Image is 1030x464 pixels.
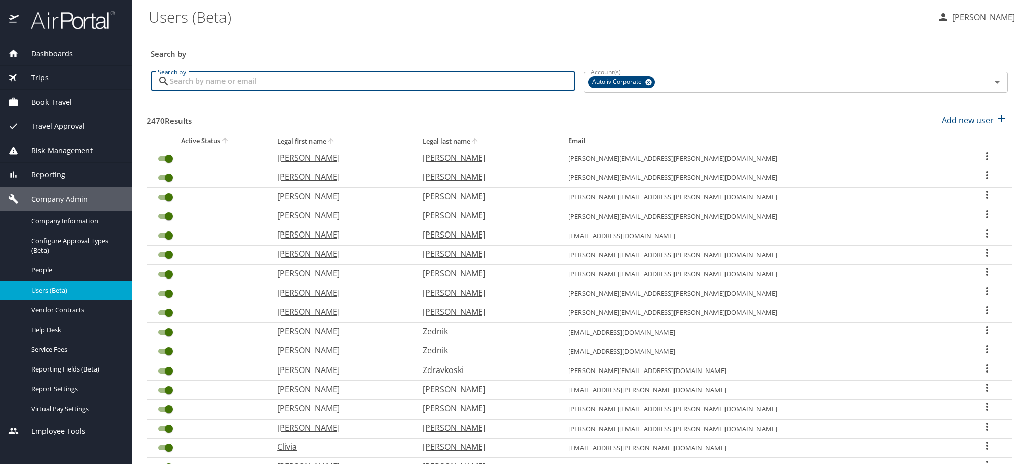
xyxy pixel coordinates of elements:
span: Configure Approval Types (Beta) [31,236,120,255]
p: [PERSON_NAME] [277,267,402,280]
span: Virtual Pay Settings [31,404,120,414]
p: [PERSON_NAME] [423,287,548,299]
button: Add new user [937,109,1012,131]
td: [PERSON_NAME][EMAIL_ADDRESS][PERSON_NAME][DOMAIN_NAME] [560,245,962,264]
input: Search by name or email [170,72,575,91]
td: [EMAIL_ADDRESS][PERSON_NAME][DOMAIN_NAME] [560,438,962,457]
p: Zdravkoski [423,364,548,376]
td: [EMAIL_ADDRESS][PERSON_NAME][DOMAIN_NAME] [560,381,962,400]
span: Vendor Contracts [31,305,120,315]
div: Autoliv Corporate [588,76,655,88]
p: [PERSON_NAME] [277,383,402,395]
td: [PERSON_NAME][EMAIL_ADDRESS][PERSON_NAME][DOMAIN_NAME] [560,400,962,419]
th: Email [560,134,962,149]
span: Travel Approval [19,121,85,132]
button: sort [326,137,336,147]
button: Open [990,75,1004,89]
span: Help Desk [31,325,120,335]
p: [PERSON_NAME] [277,287,402,299]
span: Users (Beta) [31,286,120,295]
span: Service Fees [31,345,120,354]
span: Trips [19,72,49,83]
p: [PERSON_NAME] [277,325,402,337]
p: Add new user [942,114,994,126]
span: Company Admin [19,194,88,205]
button: sort [470,137,480,147]
p: [PERSON_NAME] [277,422,402,434]
td: [PERSON_NAME][EMAIL_ADDRESS][PERSON_NAME][DOMAIN_NAME] [560,284,962,303]
p: [PERSON_NAME] [949,11,1015,23]
span: Reporting [19,169,65,180]
td: [PERSON_NAME][EMAIL_ADDRESS][PERSON_NAME][DOMAIN_NAME] [560,303,962,322]
p: [PERSON_NAME] [277,344,402,356]
img: airportal-logo.png [20,10,115,30]
p: [PERSON_NAME] [423,306,548,318]
p: [PERSON_NAME] [423,402,548,414]
span: Autoliv Corporate [588,77,648,87]
p: [PERSON_NAME] [423,190,548,202]
td: [PERSON_NAME][EMAIL_ADDRESS][PERSON_NAME][DOMAIN_NAME] [560,265,962,284]
p: [PERSON_NAME] [423,171,548,183]
td: [PERSON_NAME][EMAIL_ADDRESS][PERSON_NAME][DOMAIN_NAME] [560,419,962,438]
h3: Search by [151,42,1008,60]
p: [PERSON_NAME] [277,171,402,183]
p: [PERSON_NAME] [423,441,548,453]
span: Book Travel [19,97,72,108]
th: Legal last name [415,134,560,149]
p: [PERSON_NAME] [423,267,548,280]
p: [PERSON_NAME] [277,248,402,260]
p: Clivia [277,441,402,453]
p: [PERSON_NAME] [277,152,402,164]
p: Zednik [423,344,548,356]
td: [PERSON_NAME][EMAIL_ADDRESS][DOMAIN_NAME] [560,361,962,381]
span: Report Settings [31,384,120,394]
p: [PERSON_NAME] [423,228,548,241]
td: [EMAIL_ADDRESS][DOMAIN_NAME] [560,322,962,342]
p: [PERSON_NAME] [423,422,548,434]
p: [PERSON_NAME] [277,228,402,241]
span: Reporting Fields (Beta) [31,364,120,374]
p: [PERSON_NAME] [423,209,548,221]
p: [PERSON_NAME] [277,364,402,376]
p: [PERSON_NAME] [277,190,402,202]
td: [EMAIL_ADDRESS][DOMAIN_NAME] [560,342,962,361]
p: [PERSON_NAME] [277,402,402,414]
p: [PERSON_NAME] [423,248,548,260]
span: Risk Management [19,145,93,156]
img: icon-airportal.png [9,10,20,30]
td: [PERSON_NAME][EMAIL_ADDRESS][PERSON_NAME][DOMAIN_NAME] [560,149,962,168]
th: Active Status [147,134,269,149]
h1: Users (Beta) [149,1,929,32]
td: [EMAIL_ADDRESS][DOMAIN_NAME] [560,226,962,245]
h3: 2470 Results [147,109,192,127]
span: People [31,265,120,275]
p: [PERSON_NAME] [277,306,402,318]
span: Dashboards [19,48,73,59]
td: [PERSON_NAME][EMAIL_ADDRESS][PERSON_NAME][DOMAIN_NAME] [560,168,962,188]
th: Legal first name [269,134,415,149]
span: Employee Tools [19,426,85,437]
p: [PERSON_NAME] [423,383,548,395]
td: [PERSON_NAME][EMAIL_ADDRESS][PERSON_NAME][DOMAIN_NAME] [560,188,962,207]
button: sort [220,136,231,146]
p: Zednik [423,325,548,337]
p: [PERSON_NAME] [277,209,402,221]
p: [PERSON_NAME] [423,152,548,164]
td: [PERSON_NAME][EMAIL_ADDRESS][PERSON_NAME][DOMAIN_NAME] [560,207,962,226]
button: [PERSON_NAME] [933,8,1019,26]
span: Company Information [31,216,120,226]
